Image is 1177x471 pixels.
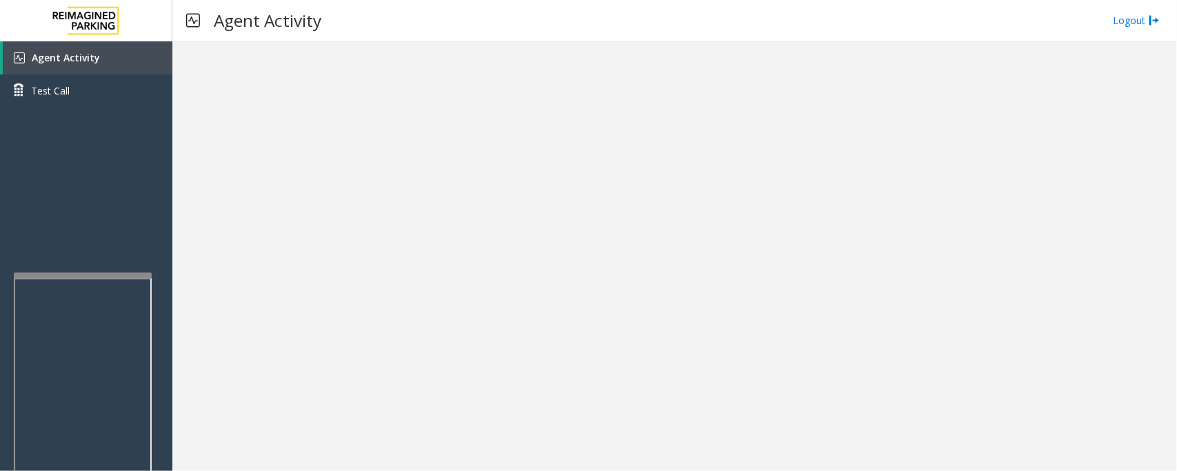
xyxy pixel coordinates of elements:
img: 'icon' [14,52,25,63]
img: pageIcon [186,3,200,37]
h3: Agent Activity [207,3,328,37]
span: Agent Activity [32,51,100,64]
a: Agent Activity [3,41,172,74]
img: logout [1149,13,1160,28]
span: Test Call [31,83,70,98]
a: Logout [1113,13,1160,28]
